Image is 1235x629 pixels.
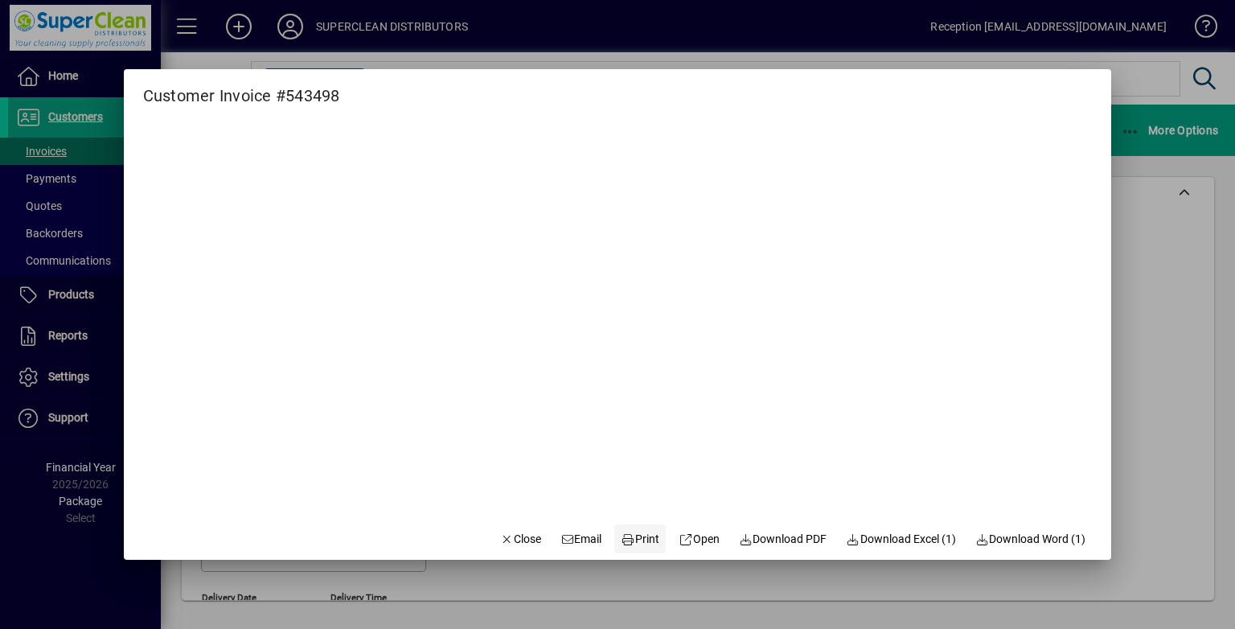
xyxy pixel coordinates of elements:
span: Download Word (1) [975,531,1086,548]
button: Close [493,524,548,553]
span: Close [499,531,541,548]
button: Download Word (1) [969,524,1093,553]
button: Download Excel (1) [839,524,962,553]
a: Download PDF [732,524,834,553]
span: Print [622,531,660,548]
span: Download PDF [739,531,827,548]
button: Email [554,524,609,553]
span: Open [679,531,720,548]
button: Print [614,524,666,553]
a: Open [672,524,726,553]
h2: Customer Invoice #543498 [124,69,359,109]
span: Email [560,531,602,548]
span: Download Excel (1) [846,531,956,548]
